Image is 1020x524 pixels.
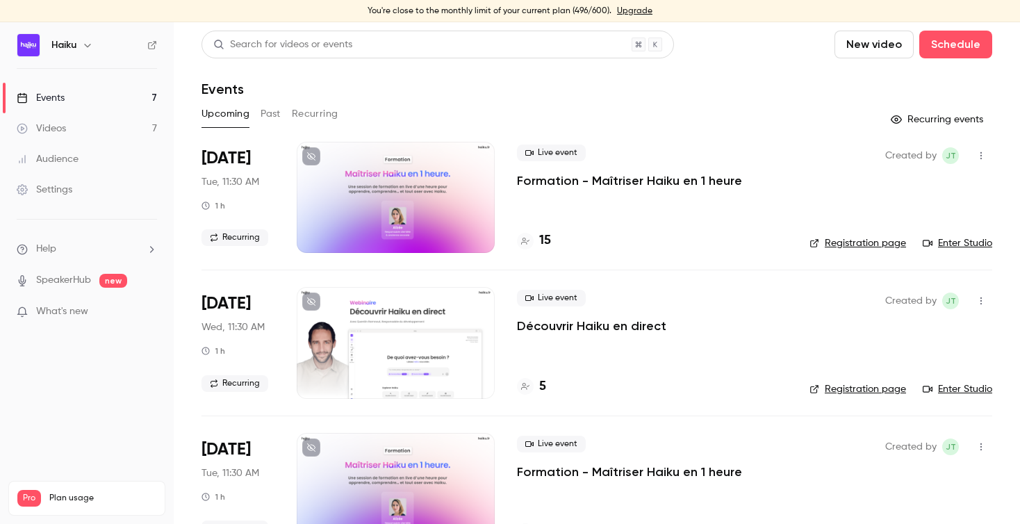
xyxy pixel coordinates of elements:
[809,236,906,250] a: Registration page
[942,439,959,455] span: jean Touzet
[942,147,959,164] span: jean Touzet
[17,34,40,56] img: Haiku
[201,147,251,170] span: [DATE]
[946,147,956,164] span: jT
[517,377,546,396] a: 5
[140,306,157,318] iframe: Noticeable Trigger
[517,231,551,250] a: 15
[17,122,66,136] div: Videos
[17,242,157,256] li: help-dropdown-opener
[617,6,652,17] a: Upgrade
[213,38,352,52] div: Search for videos or events
[919,31,992,58] button: Schedule
[923,236,992,250] a: Enter Studio
[51,38,76,52] h6: Haiku
[946,293,956,309] span: jT
[201,466,259,480] span: Tue, 11:30 AM
[201,345,225,357] div: 1 h
[201,175,259,189] span: Tue, 11:30 AM
[292,103,338,125] button: Recurring
[942,293,959,309] span: jean Touzet
[923,382,992,396] a: Enter Studio
[99,274,127,288] span: new
[201,81,244,97] h1: Events
[885,439,937,455] span: Created by
[539,377,546,396] h4: 5
[36,304,88,319] span: What's new
[517,318,666,334] a: Découvrir Haiku en direct
[201,229,268,246] span: Recurring
[201,320,265,334] span: Wed, 11:30 AM
[36,273,91,288] a: SpeakerHub
[517,290,586,306] span: Live event
[36,242,56,256] span: Help
[834,31,914,58] button: New video
[201,491,225,502] div: 1 h
[201,287,274,398] div: Sep 17 Wed, 11:30 AM (Europe/Paris)
[517,172,742,189] a: Formation - Maîtriser Haiku en 1 heure
[946,439,956,455] span: jT
[539,231,551,250] h4: 15
[885,293,937,309] span: Created by
[201,375,268,392] span: Recurring
[885,108,992,131] button: Recurring events
[49,493,156,504] span: Plan usage
[201,142,274,253] div: Sep 16 Tue, 11:30 AM (Europe/Paris)
[517,145,586,161] span: Live event
[809,382,906,396] a: Registration page
[201,103,249,125] button: Upcoming
[885,147,937,164] span: Created by
[17,91,65,105] div: Events
[201,293,251,315] span: [DATE]
[261,103,281,125] button: Past
[201,439,251,461] span: [DATE]
[517,436,586,452] span: Live event
[201,200,225,211] div: 1 h
[17,152,79,166] div: Audience
[517,464,742,480] a: Formation - Maîtriser Haiku en 1 heure
[17,183,72,197] div: Settings
[17,490,41,507] span: Pro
